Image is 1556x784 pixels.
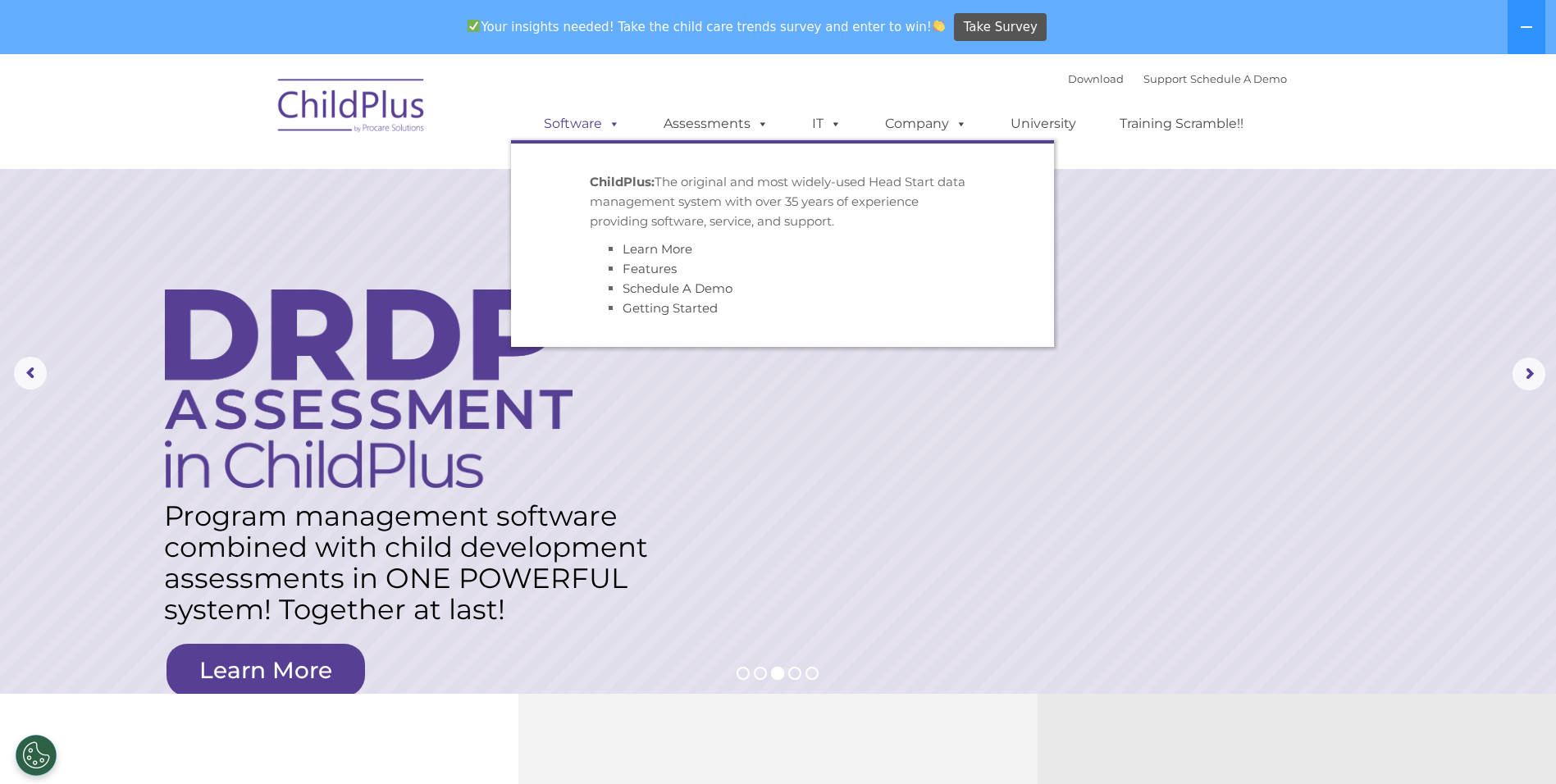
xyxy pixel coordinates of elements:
[796,107,858,140] a: IT
[623,280,732,296] a: Schedule A Demo
[1143,72,1187,85] a: Support
[647,107,785,140] a: Assessments
[228,108,278,121] span: Last name
[228,175,298,188] span: Phone number
[165,289,573,488] img: DRDP Assessment in ChildPlus
[16,735,57,776] button: Cookies Settings
[623,261,677,276] a: Features
[590,174,655,189] strong: ChildPlus:
[1068,72,1124,85] a: Download
[964,13,1038,42] span: Take Survey
[167,644,365,696] a: Learn More
[461,11,952,43] span: Your insights needed! Take the child care trends survey and enter to win!
[869,107,983,140] a: Company
[527,107,637,140] a: Software
[623,241,692,257] a: Learn More
[270,67,434,149] img: ChildPlus by Procare Solutions
[954,13,1047,42] a: Take Survey
[590,172,975,231] p: The original and most widely-used Head Start data management system with over 35 years of experie...
[994,107,1093,140] a: University
[1103,107,1260,140] a: Training Scramble!!
[468,20,480,32] img: ✅
[623,300,718,316] a: Getting Started
[1068,72,1287,85] font: |
[1190,72,1287,85] a: Schedule A Demo
[933,20,945,32] img: 👏
[164,500,662,625] rs-layer: Program management software combined with child development assessments in ONE POWERFUL system! T...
